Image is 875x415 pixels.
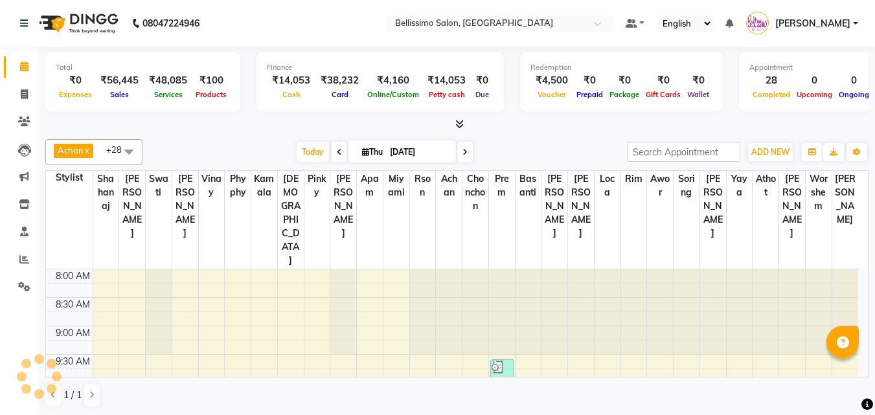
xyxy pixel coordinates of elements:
[534,90,569,99] span: Voucher
[383,171,409,201] span: Miyami
[835,73,872,88] div: 0
[107,90,132,99] span: Sales
[56,73,95,88] div: ₹0
[748,143,793,161] button: ADD NEW
[279,90,304,99] span: Cash
[472,90,492,99] span: Due
[746,12,769,34] img: Ajit Singh
[93,171,119,214] span: Shahanaj
[251,171,277,201] span: Kamala
[278,171,304,269] span: [DEMOGRAPHIC_DATA]
[144,73,192,88] div: ₹48,085
[516,171,541,201] span: Basanti
[151,90,186,99] span: Services
[53,269,93,283] div: 8:00 AM
[573,90,606,99] span: Prepaid
[462,171,488,214] span: Chonchon
[330,171,356,241] span: [PERSON_NAME]
[267,73,315,88] div: ₹14,053
[541,171,567,241] span: [PERSON_NAME]
[199,171,225,201] span: Vinay
[727,171,753,201] span: Yaya
[304,171,330,201] span: Pinky
[119,171,145,241] span: [PERSON_NAME]
[793,73,835,88] div: 0
[674,171,699,201] span: Soring
[58,145,84,155] span: Achan
[489,171,515,201] span: Prem
[684,90,712,99] span: Wallet
[192,73,230,88] div: ₹100
[642,73,684,88] div: ₹0
[106,144,131,155] span: +28
[95,73,144,88] div: ₹56,445
[364,90,422,99] span: Online/Custom
[684,73,712,88] div: ₹0
[806,171,832,214] span: Worshem
[749,90,793,99] span: Completed
[530,73,573,88] div: ₹4,500
[172,171,198,241] span: [PERSON_NAME]
[530,62,712,73] div: Redemption
[422,73,471,88] div: ₹14,053
[56,90,95,99] span: Expenses
[471,73,494,88] div: ₹0
[793,90,835,99] span: Upcoming
[832,171,859,228] span: [PERSON_NAME]
[779,171,805,241] span: [PERSON_NAME]
[835,90,872,99] span: Ongoing
[56,62,230,73] div: Total
[359,147,386,157] span: Thu
[84,145,89,155] a: x
[357,171,383,201] span: Apam
[146,171,172,201] span: Swati
[267,62,494,73] div: Finance
[595,171,620,201] span: Loca
[621,171,647,187] span: Rim
[63,388,82,402] span: 1 / 1
[775,17,850,30] span: [PERSON_NAME]
[33,5,122,41] img: logo
[606,90,642,99] span: Package
[700,171,726,241] span: [PERSON_NAME]
[46,171,93,185] div: Stylist
[364,73,422,88] div: ₹4,160
[328,90,352,99] span: Card
[606,73,642,88] div: ₹0
[642,90,684,99] span: Gift Cards
[436,171,462,201] span: Achan
[53,326,93,340] div: 9:00 AM
[753,171,778,201] span: Athot
[53,298,93,311] div: 8:30 AM
[386,142,451,162] input: 2025-09-04
[315,73,364,88] div: ₹38,232
[426,90,468,99] span: Petty cash
[225,171,251,201] span: Phyphy
[53,355,93,368] div: 9:30 AM
[410,171,436,201] span: Rson
[142,5,199,41] b: 08047224946
[751,147,790,157] span: ADD NEW
[192,90,230,99] span: Products
[491,360,514,415] div: Mummy ([PERSON_NAME]), TK01, 09:35 AM-10:35 AM, Relaxing Back Massage (60 Min)
[573,73,606,88] div: ₹0
[647,171,673,201] span: Awor
[568,171,594,241] span: [PERSON_NAME]
[297,142,329,162] span: Today
[627,142,740,162] input: Search Appointment
[749,73,793,88] div: 28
